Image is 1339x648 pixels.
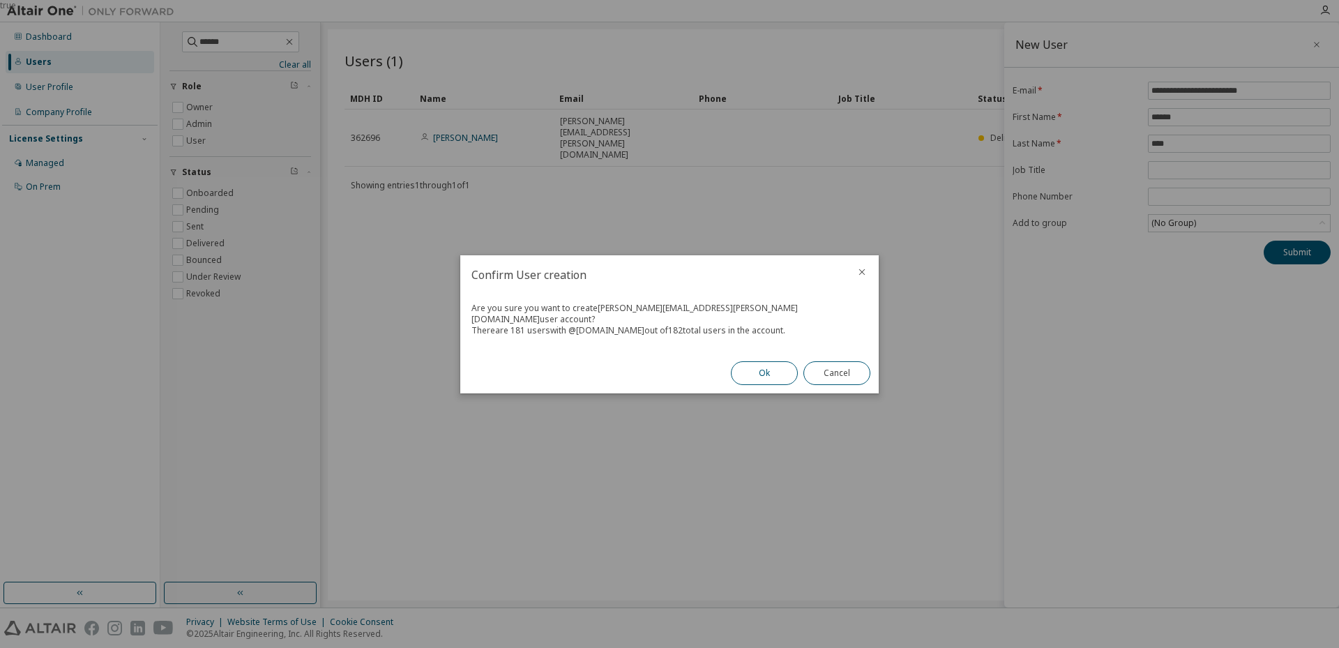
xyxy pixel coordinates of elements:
[731,361,798,385] button: Ok
[471,325,868,336] div: There are 181 users with @ [DOMAIN_NAME] out of 182 total users in the account.
[471,303,868,325] div: Are you sure you want to create [PERSON_NAME][EMAIL_ADDRESS][PERSON_NAME][DOMAIN_NAME] user account?
[460,255,845,294] h2: Confirm User creation
[803,361,870,385] button: Cancel
[856,266,868,278] button: close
